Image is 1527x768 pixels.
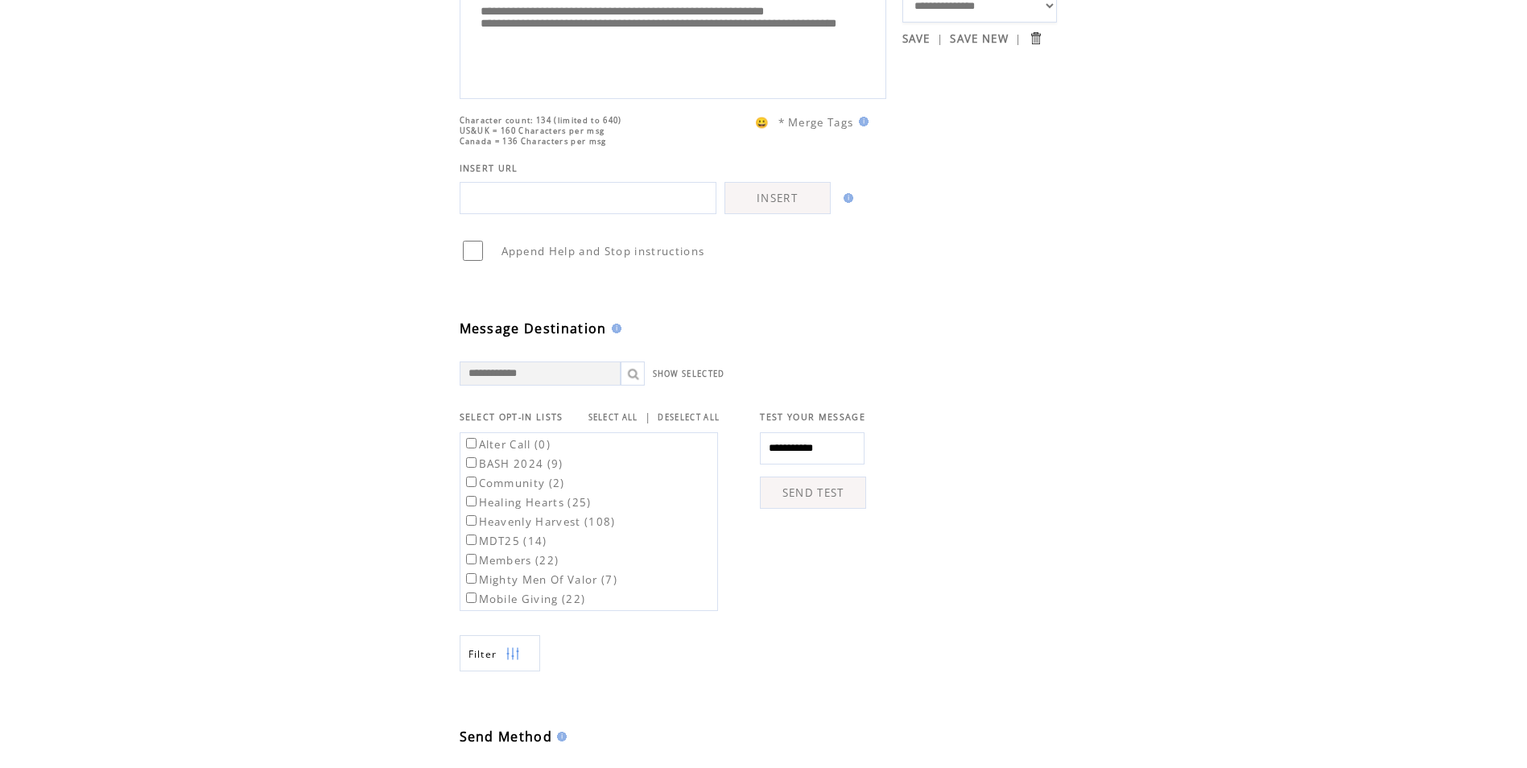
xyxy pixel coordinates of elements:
span: SELECT OPT-IN LISTS [460,411,563,423]
img: help.gif [854,117,869,126]
label: Mighty Men Of Valor (7) [463,572,618,587]
label: Members (22) [463,553,559,568]
input: Community (2) [466,477,477,487]
label: MDT25 (14) [463,534,547,548]
span: Canada = 136 Characters per msg [460,136,607,147]
span: 😀 [755,115,770,130]
input: Healing Hearts (25) [466,496,477,506]
a: SAVE NEW [950,31,1009,46]
a: SELECT ALL [588,412,638,423]
img: filters.png [506,636,520,672]
span: TEST YOUR MESSAGE [760,411,865,423]
label: Heavenly Harvest (108) [463,514,616,529]
span: Message Destination [460,320,607,337]
a: INSERT [724,182,831,214]
span: * Merge Tags [778,115,854,130]
label: BASH 2024 (9) [463,456,563,471]
input: Submit [1028,31,1043,46]
a: SAVE [902,31,931,46]
label: Healing Hearts (25) [463,495,592,510]
img: help.gif [552,732,567,741]
span: US&UK = 160 Characters per msg [460,126,605,136]
a: DESELECT ALL [658,412,720,423]
img: help.gif [839,193,853,203]
input: Mobile Giving (22) [466,593,477,603]
label: Alter Call (0) [463,437,551,452]
span: | [937,31,943,46]
span: Send Method [460,728,553,745]
input: BASH 2024 (9) [466,457,477,468]
input: MDT25 (14) [466,535,477,545]
span: | [1015,31,1021,46]
input: Members (22) [466,554,477,564]
a: Filter [460,635,540,671]
input: Alter Call (0) [466,438,477,448]
input: Heavenly Harvest (108) [466,515,477,526]
span: Show filters [468,647,497,661]
span: Append Help and Stop instructions [501,244,705,258]
input: Mighty Men Of Valor (7) [466,573,477,584]
label: Community (2) [463,476,565,490]
span: Character count: 134 (limited to 640) [460,115,622,126]
a: SHOW SELECTED [653,369,725,379]
img: help.gif [607,324,621,333]
a: SEND TEST [760,477,866,509]
span: INSERT URL [460,163,518,174]
span: | [645,410,651,424]
label: Mobile Giving (22) [463,592,586,606]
